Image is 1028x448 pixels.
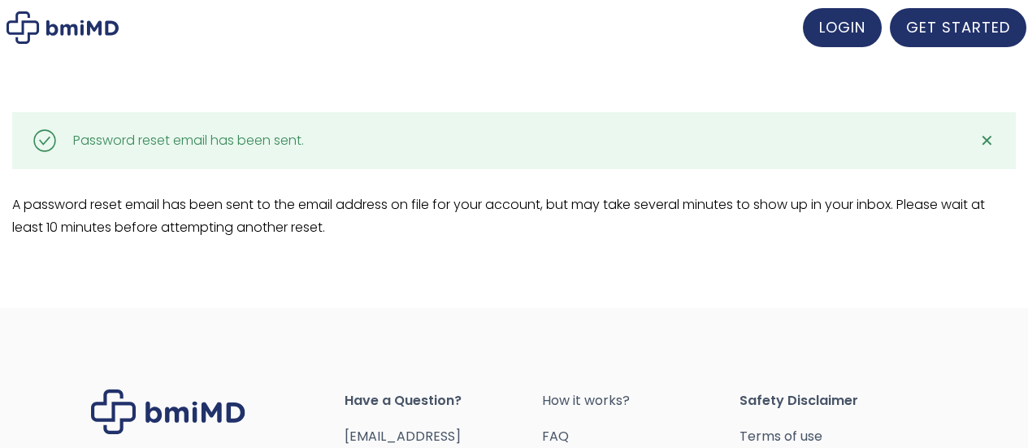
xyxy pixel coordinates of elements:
span: LOGIN [819,17,865,37]
img: Brand Logo [91,389,245,434]
a: How it works? [542,389,740,412]
a: GET STARTED [890,8,1026,47]
p: A password reset email has been sent to the email address on file for your account, but may take ... [12,194,1016,239]
a: ✕ [971,124,1004,157]
span: GET STARTED [906,17,1010,37]
img: My account [7,11,119,44]
a: Terms of use [740,425,937,448]
span: Have a Question? [345,389,542,412]
a: FAQ [542,425,740,448]
span: ✕ [980,129,994,152]
span: Safety Disclaimer [740,389,937,412]
a: LOGIN [803,8,882,47]
div: Password reset email has been sent. [73,129,304,152]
